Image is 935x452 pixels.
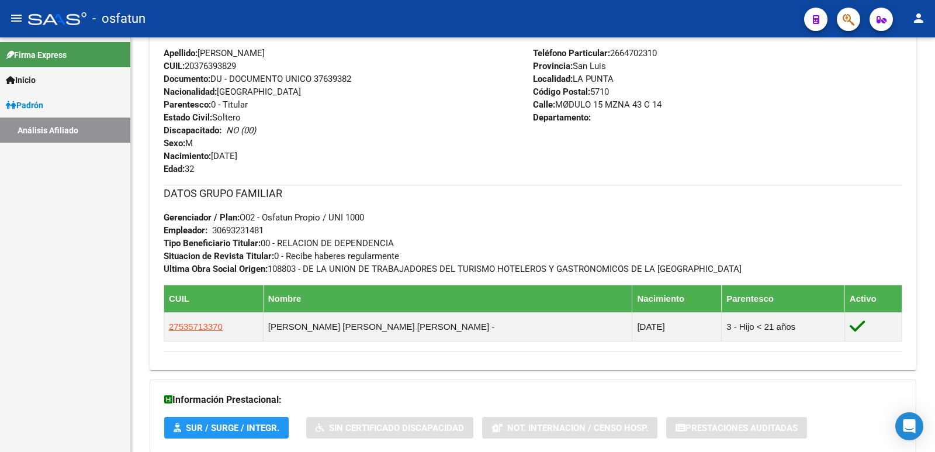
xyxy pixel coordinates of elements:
[164,138,185,149] strong: Sexo:
[533,74,614,84] span: LA PUNTA
[164,251,399,261] span: 0 - Recibe haberes regularmente
[164,74,351,84] span: DU - DOCUMENTO UNICO 37639382
[164,151,237,161] span: [DATE]
[164,125,221,136] strong: Discapacitado:
[164,48,198,58] strong: Apellido:
[895,412,923,440] div: Open Intercom Messenger
[533,99,555,110] strong: Calle:
[533,61,573,71] strong: Provincia:
[306,417,473,439] button: Sin Certificado Discapacidad
[533,74,573,84] strong: Localidad:
[164,61,236,71] span: 20376393829
[533,61,606,71] span: San Luis
[164,185,902,202] h3: DATOS GRUPO FAMILIAR
[6,74,36,87] span: Inicio
[212,224,264,237] div: 30693231481
[533,48,657,58] span: 2664702310
[164,112,212,123] strong: Estado Civil:
[164,112,241,123] span: Soltero
[329,423,464,433] span: Sin Certificado Discapacidad
[164,87,217,97] strong: Nacionalidad:
[226,125,256,136] i: NO (00)
[164,238,261,249] strong: Tipo Beneficiario Titular:
[164,151,211,161] strong: Nacimiento:
[164,48,265,58] span: [PERSON_NAME]
[482,417,657,439] button: Not. Internacion / Censo Hosp.
[685,423,798,433] span: Prestaciones Auditadas
[186,423,279,433] span: SUR / SURGE / INTEGR.
[722,312,845,341] td: 3 - Hijo < 21 años
[164,417,289,439] button: SUR / SURGE / INTEGR.
[164,164,185,174] strong: Edad:
[164,285,264,312] th: CUIL
[164,264,742,274] span: 108803 - DE LA UNION DE TRABAJADORES DEL TURISMO HOTELEROS Y GASTRONOMICOS DE LA [GEOGRAPHIC_DATA]
[164,225,207,236] strong: Empleador:
[666,417,807,439] button: Prestaciones Auditadas
[164,99,248,110] span: 0 - Titular
[533,48,610,58] strong: Teléfono Particular:
[533,99,662,110] span: MØDULO 15 MZNA 43 C 14
[632,285,722,312] th: Nacimiento
[164,99,211,110] strong: Parentesco:
[164,164,194,174] span: 32
[533,87,590,97] strong: Código Postal:
[164,138,193,149] span: M
[169,322,223,332] span: 27535713370
[164,74,210,84] strong: Documento:
[164,238,394,249] span: 00 - RELACION DE DEPENDENCIA
[844,285,902,312] th: Activo
[6,99,43,112] span: Padrón
[912,11,926,25] mat-icon: person
[533,87,609,97] span: 5710
[164,264,268,274] strong: Ultima Obra Social Origen:
[6,49,67,61] span: Firma Express
[9,11,23,25] mat-icon: menu
[164,212,240,223] strong: Gerenciador / Plan:
[164,87,301,97] span: [GEOGRAPHIC_DATA]
[533,112,591,123] strong: Departamento:
[507,423,648,433] span: Not. Internacion / Censo Hosp.
[164,251,274,261] strong: Situacion de Revista Titular:
[263,312,632,341] td: [PERSON_NAME] [PERSON_NAME] [PERSON_NAME] -
[164,212,364,223] span: O02 - Osfatun Propio / UNI 1000
[92,6,146,32] span: - osfatun
[632,312,722,341] td: [DATE]
[722,285,845,312] th: Parentesco
[164,61,185,71] strong: CUIL:
[263,285,632,312] th: Nombre
[164,392,902,408] h3: Información Prestacional:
